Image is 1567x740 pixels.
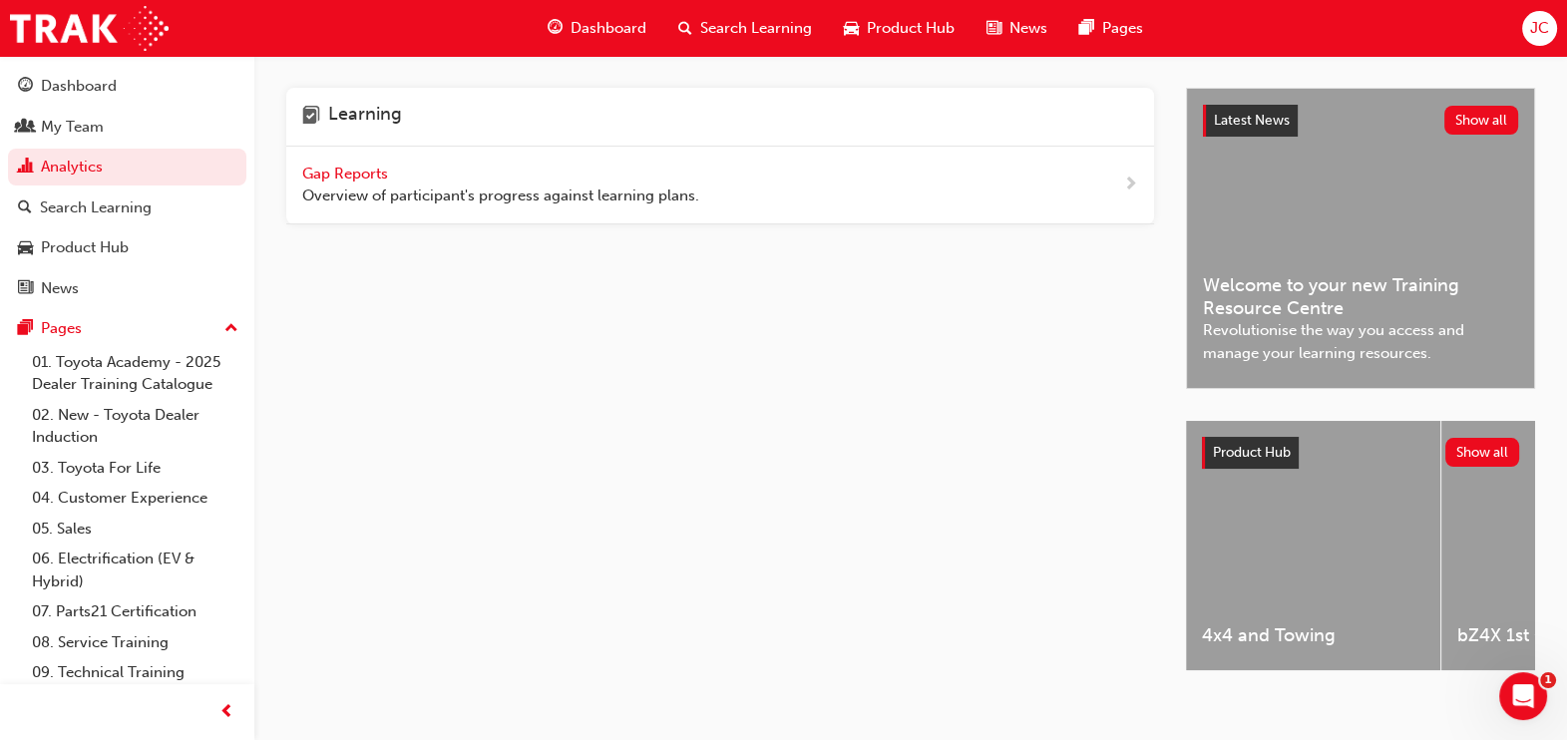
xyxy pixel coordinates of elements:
[1540,672,1556,688] span: 1
[986,16,1001,41] span: news-icon
[571,17,646,40] span: Dashboard
[8,310,246,347] button: Pages
[24,627,246,658] a: 08. Service Training
[41,236,129,259] div: Product Hub
[8,149,246,185] a: Analytics
[40,196,152,219] div: Search Learning
[302,165,392,183] span: Gap Reports
[18,119,33,137] span: people-icon
[41,277,79,300] div: News
[41,75,117,98] div: Dashboard
[24,657,246,688] a: 09. Technical Training
[24,596,246,627] a: 07. Parts21 Certification
[1203,274,1518,319] span: Welcome to your new Training Resource Centre
[24,453,246,484] a: 03. Toyota For Life
[1186,88,1535,389] a: Latest NewsShow allWelcome to your new Training Resource CentreRevolutionise the way you access a...
[24,483,246,514] a: 04. Customer Experience
[1202,624,1424,647] span: 4x4 and Towing
[828,8,971,49] a: car-iconProduct Hub
[10,6,169,51] img: Trak
[224,316,238,342] span: up-icon
[700,17,812,40] span: Search Learning
[1009,17,1047,40] span: News
[41,116,104,139] div: My Team
[532,8,662,49] a: guage-iconDashboard
[18,320,33,338] span: pages-icon
[8,189,246,226] a: Search Learning
[1522,11,1557,46] button: JC
[328,104,402,130] h4: Learning
[1102,17,1143,40] span: Pages
[1123,173,1138,197] span: next-icon
[1202,437,1519,469] a: Product HubShow all
[286,147,1154,224] a: Gap Reports Overview of participant's progress against learning plans.next-icon
[1063,8,1159,49] a: pages-iconPages
[302,185,699,207] span: Overview of participant's progress against learning plans.
[1214,112,1290,129] span: Latest News
[18,199,32,217] span: search-icon
[678,16,692,41] span: search-icon
[41,317,82,340] div: Pages
[1499,672,1547,720] iframe: Intercom live chat
[18,78,33,96] span: guage-icon
[24,347,246,400] a: 01. Toyota Academy - 2025 Dealer Training Catalogue
[971,8,1063,49] a: news-iconNews
[867,17,955,40] span: Product Hub
[1530,17,1549,40] span: JC
[18,159,33,177] span: chart-icon
[1445,438,1520,467] button: Show all
[662,8,828,49] a: search-iconSearch Learning
[8,109,246,146] a: My Team
[8,68,246,105] a: Dashboard
[8,229,246,266] a: Product Hub
[1203,319,1518,364] span: Revolutionise the way you access and manage your learning resources.
[1444,106,1519,135] button: Show all
[1186,421,1440,670] a: 4x4 and Towing
[8,270,246,307] a: News
[302,104,320,130] span: learning-icon
[1213,444,1291,461] span: Product Hub
[1079,16,1094,41] span: pages-icon
[219,700,234,725] span: prev-icon
[8,64,246,310] button: DashboardMy TeamAnalyticsSearch LearningProduct HubNews
[844,16,859,41] span: car-icon
[24,514,246,545] a: 05. Sales
[1203,105,1518,137] a: Latest NewsShow all
[548,16,563,41] span: guage-icon
[24,400,246,453] a: 02. New - Toyota Dealer Induction
[18,239,33,257] span: car-icon
[24,544,246,596] a: 06. Electrification (EV & Hybrid)
[18,280,33,298] span: news-icon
